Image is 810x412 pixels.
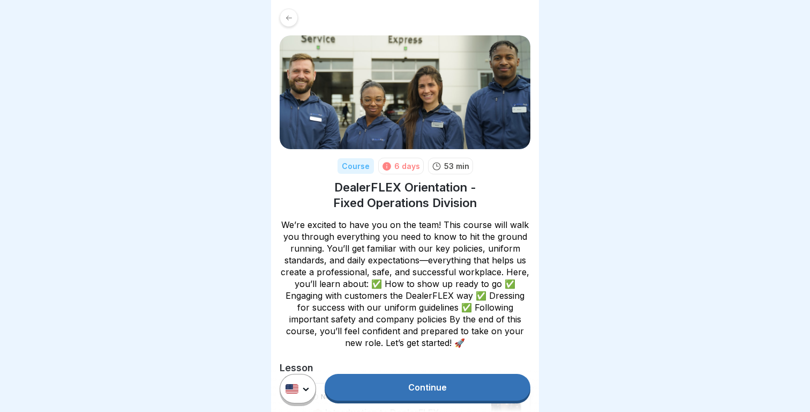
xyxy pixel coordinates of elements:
p: We’re excited to have you on the team! This course will walk you through everything you need to k... [280,219,530,349]
h1: DealerFLEX Orientation - Fixed Operations Division [280,180,530,210]
img: v4gv5ils26c0z8ite08yagn2.png [280,35,530,149]
a: Continue [325,374,530,401]
div: 6 days [394,160,420,172]
p: 53 min [444,160,469,172]
img: us.svg [286,384,298,394]
div: Course [337,158,374,174]
h2: Lesson [280,362,530,374]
